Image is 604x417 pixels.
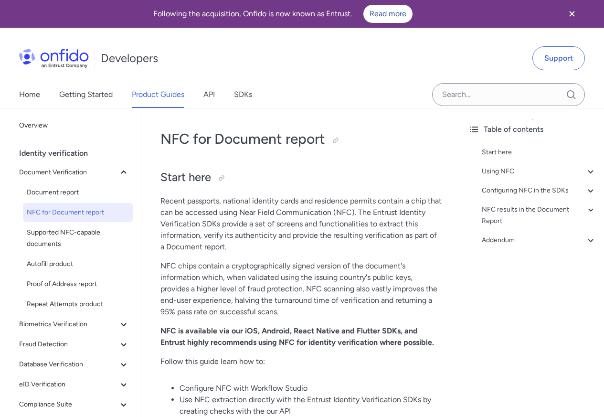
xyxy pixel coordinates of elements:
[19,359,118,370] span: Database Verification
[19,81,40,108] a: Home
[482,185,596,196] a: Configuring NFC in the SDKs
[160,260,442,318] p: NFC chips contain a cryptographically signed version of the document's information which, when va...
[160,356,442,367] p: Follow this guide learn how to:
[19,319,118,330] span: Biometrics Verification
[203,81,215,108] a: API
[19,49,89,68] img: Onfido Logo
[482,166,596,177] a: Using NFC
[15,375,133,394] button: eID Verification
[27,187,129,198] span: Document report
[15,355,133,374] button: Database Verification
[27,227,129,250] span: Supported NFC-capable documents
[160,170,442,186] h2: Start here
[23,223,133,254] a: Supported NFC-capable documents
[19,120,129,131] span: Overview
[15,395,133,414] button: Compliance Suite
[23,275,133,294] a: Proof of Address report
[363,5,413,23] a: Read more
[27,207,129,218] span: NFC for Document report
[566,8,578,20] svg: Close banner
[27,278,129,290] span: Proof of Address report
[482,147,596,158] a: Start here
[132,81,184,108] a: Product Guides
[11,5,554,23] div: Following the acquisition, Onfido is now known as Entrust.
[23,203,133,222] a: NFC for Document report
[15,335,133,354] button: Fraud Detection
[19,399,118,410] span: Compliance Suite
[180,394,442,417] li: Use NFC extraction directly with the Entrust Identity Verification SDKs by creating checks with t...
[15,315,133,334] button: Biometrics Verification
[19,339,118,350] span: Fraud Detection
[19,144,137,163] div: Identity verification
[432,83,585,106] input: Onfido search input field
[234,81,252,108] a: SDKs
[19,379,118,390] span: eID Verification
[160,195,442,253] p: Recent passports, national identity cards and residence permits contain a chip that can be access...
[15,163,133,182] button: Document Verification
[482,204,596,227] a: NFC results in the Document Report
[532,46,585,70] a: Support
[23,295,133,314] a: Repeat Attempts product
[59,81,113,108] a: Getting Started
[23,183,133,202] a: Document report
[160,129,442,149] h1: NFC for Document report
[27,258,129,270] span: Autofill product
[27,299,129,310] span: Repeat Attempts product
[468,124,596,135] div: Table of contents
[23,255,133,274] a: Autofill product
[482,235,596,246] a: Addendum
[160,326,434,347] strong: NFC is available via our iOS, Android, React Native and Flutter SDKs, and Entrust highly recommen...
[19,167,118,178] span: Document Verification
[15,116,133,135] a: Overview
[101,51,158,66] h1: Developers
[554,2,590,26] button: Close banner
[180,383,442,394] li: Configure NFC with Workflow Studio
